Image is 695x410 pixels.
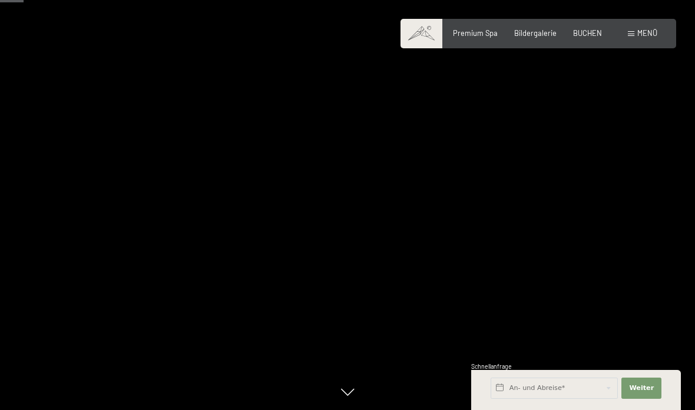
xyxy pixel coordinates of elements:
[471,363,512,370] span: Schnellanfrage
[629,383,654,393] span: Weiter
[514,28,557,38] a: Bildergalerie
[573,28,602,38] a: BUCHEN
[621,378,661,399] button: Weiter
[453,28,498,38] a: Premium Spa
[637,28,657,38] span: Menü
